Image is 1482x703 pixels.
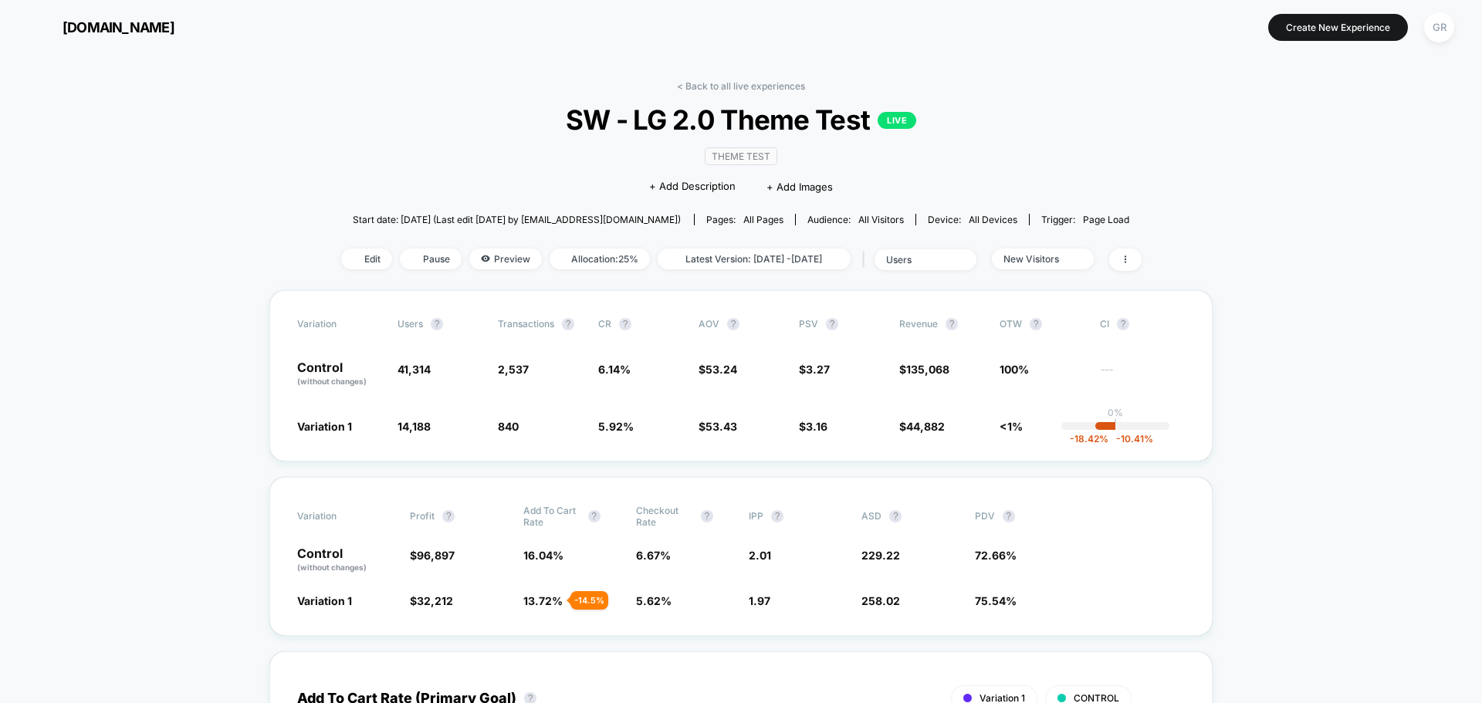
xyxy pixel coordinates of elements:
[766,181,833,193] span: + Add Images
[410,594,453,607] span: $
[699,318,719,330] span: AOV
[915,214,1029,225] span: Device:
[588,510,601,522] button: ?
[899,420,945,433] span: $
[799,363,830,376] span: $
[417,549,455,562] span: 96,897
[417,594,453,607] span: 32,212
[410,510,435,522] span: Profit
[899,363,949,376] span: $
[598,420,634,433] span: 5.92 %
[297,563,367,572] span: (without changes)
[699,420,737,433] span: $
[498,363,529,376] span: 2,537
[1108,433,1153,444] span: -10.41 %
[619,318,631,330] button: ?
[523,505,580,528] span: Add To Cart Rate
[906,363,949,376] span: 135,068
[341,248,392,269] span: Edit
[1424,12,1454,42] div: GR
[701,510,713,522] button: ?
[705,420,737,433] span: 53.43
[410,549,455,562] span: $
[297,377,367,386] span: (without changes)
[297,594,352,607] span: Variation 1
[749,510,763,522] span: IPP
[1268,14,1408,41] button: Create New Experience
[706,214,783,225] div: Pages:
[975,510,995,522] span: PDV
[398,318,423,330] span: users
[1003,253,1065,265] div: New Visitors
[975,549,1017,562] span: 72.66 %
[861,510,881,522] span: ASD
[771,510,783,522] button: ?
[523,594,563,607] span: 13.72 %
[297,420,352,433] span: Variation 1
[975,594,1017,607] span: 75.54 %
[297,318,382,330] span: Variation
[23,15,179,39] button: [DOMAIN_NAME]
[400,248,462,269] span: Pause
[1030,318,1042,330] button: ?
[431,318,443,330] button: ?
[398,420,431,433] span: 14,188
[799,420,827,433] span: $
[1003,510,1015,522] button: ?
[858,248,875,271] span: |
[677,80,805,92] a: < Back to all live experiences
[498,420,519,433] span: 840
[749,594,770,607] span: 1.97
[1114,418,1117,430] p: |
[806,363,830,376] span: 3.27
[636,594,672,607] span: 5.62 %
[562,318,574,330] button: ?
[1041,214,1129,225] div: Trigger:
[826,318,838,330] button: ?
[353,214,681,225] span: Start date: [DATE] (Last edit [DATE] by [EMAIL_ADDRESS][DOMAIN_NAME])
[63,19,174,35] span: [DOMAIN_NAME]
[442,510,455,522] button: ?
[1083,214,1129,225] span: Page Load
[749,549,771,562] span: 2.01
[398,363,431,376] span: 41,314
[598,363,631,376] span: 6.14 %
[1000,363,1029,376] span: 100%
[743,214,783,225] span: all pages
[523,549,563,562] span: 16.04 %
[1100,365,1185,387] span: ---
[969,214,1017,225] span: all devices
[861,594,900,607] span: 258.02
[381,103,1101,136] span: SW - LG 2.0 Theme Test
[498,318,554,330] span: Transactions
[297,547,394,573] p: Control
[550,248,650,269] span: Allocation: 25%
[807,214,904,225] div: Audience:
[469,248,542,269] span: Preview
[806,420,827,433] span: 3.16
[649,179,736,194] span: + Add Description
[886,254,948,265] div: users
[699,363,737,376] span: $
[1100,318,1185,330] span: CI
[889,510,902,522] button: ?
[1419,12,1459,43] button: GR
[1000,318,1084,330] span: OTW
[858,214,904,225] span: All Visitors
[899,318,938,330] span: Revenue
[570,591,608,610] div: - 14.5 %
[1108,407,1123,418] p: 0%
[799,318,818,330] span: PSV
[1070,433,1108,444] span: -18.42 %
[946,318,958,330] button: ?
[297,505,382,528] span: Variation
[636,505,693,528] span: Checkout Rate
[598,318,611,330] span: CR
[1117,318,1129,330] button: ?
[705,363,737,376] span: 53.24
[878,112,916,129] p: LIVE
[297,361,382,387] p: Control
[727,318,739,330] button: ?
[658,248,851,269] span: Latest Version: [DATE] - [DATE]
[906,420,945,433] span: 44,882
